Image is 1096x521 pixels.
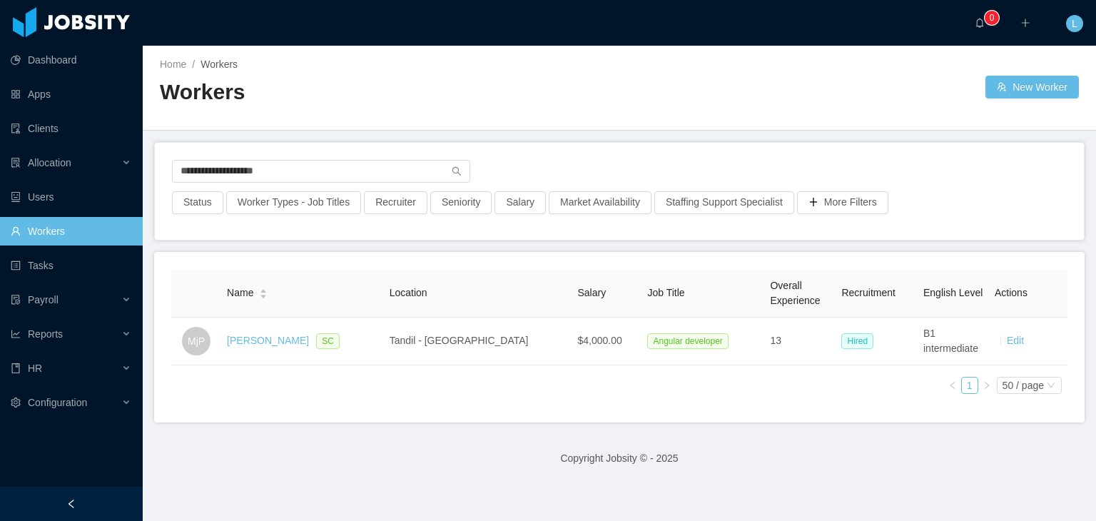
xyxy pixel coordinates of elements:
[11,114,131,143] a: icon: auditClients
[143,434,1096,483] footer: Copyright Jobsity © - 2025
[962,378,978,393] a: 1
[923,287,983,298] span: English Level
[260,288,268,292] i: icon: caret-up
[364,191,427,214] button: Recruiter
[948,381,957,390] i: icon: left
[201,59,238,70] span: Workers
[983,381,991,390] i: icon: right
[11,398,21,408] i: icon: setting
[1047,381,1055,391] i: icon: down
[188,327,205,355] span: MjP
[549,191,651,214] button: Market Availability
[1007,335,1024,346] a: Edit
[11,329,21,339] i: icon: line-chart
[944,377,961,394] li: Previous Page
[647,333,728,349] span: Angular developer
[160,78,619,107] h2: Workers
[961,377,978,394] li: 1
[260,293,268,297] i: icon: caret-down
[430,191,492,214] button: Seniority
[227,285,253,300] span: Name
[28,397,87,408] span: Configuration
[841,333,873,349] span: Hired
[797,191,888,214] button: icon: plusMore Filters
[28,328,63,340] span: Reports
[390,287,427,298] span: Location
[11,363,21,373] i: icon: book
[384,318,572,365] td: Tandil - [GEOGRAPHIC_DATA]
[654,191,794,214] button: Staffing Support Specialist
[226,191,361,214] button: Worker Types - Job Titles
[770,280,820,306] span: Overall Experience
[918,318,989,365] td: B1 intermediate
[11,251,131,280] a: icon: profileTasks
[995,287,1027,298] span: Actions
[577,287,606,298] span: Salary
[1072,15,1077,32] span: L
[1003,378,1044,393] div: 50 / page
[985,76,1079,98] button: icon: usergroup-addNew Worker
[975,18,985,28] i: icon: bell
[841,335,879,346] a: Hired
[28,157,71,168] span: Allocation
[764,318,836,365] td: 13
[11,183,131,211] a: icon: robotUsers
[28,363,42,374] span: HR
[841,287,895,298] span: Recruitment
[494,191,546,214] button: Salary
[227,335,309,346] a: [PERSON_NAME]
[192,59,195,70] span: /
[985,11,999,25] sup: 0
[577,335,621,346] span: $4,000.00
[11,295,21,305] i: icon: file-protect
[11,46,131,74] a: icon: pie-chartDashboard
[11,80,131,108] a: icon: appstoreApps
[172,191,223,214] button: Status
[11,217,131,246] a: icon: userWorkers
[452,166,462,176] i: icon: search
[1020,18,1030,28] i: icon: plus
[160,59,186,70] a: Home
[978,377,995,394] li: Next Page
[259,287,268,297] div: Sort
[28,294,59,305] span: Payroll
[316,333,340,349] span: SC
[11,158,21,168] i: icon: solution
[647,287,684,298] span: Job Title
